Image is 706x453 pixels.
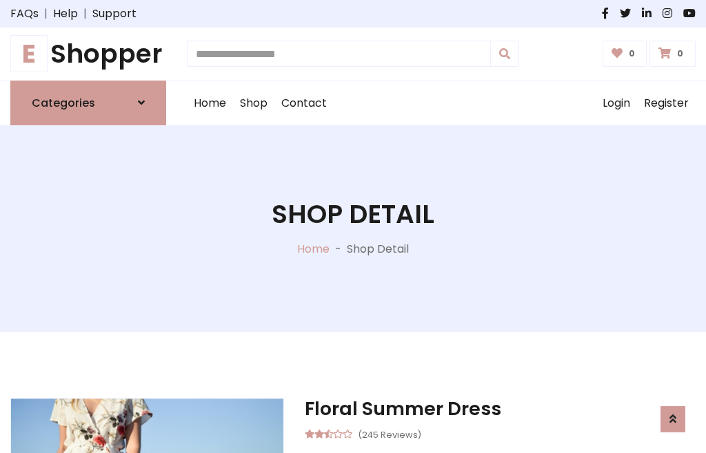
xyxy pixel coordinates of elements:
small: (245 Reviews) [358,425,421,442]
h1: Shopper [10,39,166,70]
a: 0 [649,41,696,67]
a: Categories [10,81,166,125]
p: Shop Detail [347,241,409,257]
a: Login [596,81,637,125]
h3: Floral Summer Dress [305,398,696,420]
span: E [10,35,48,72]
a: FAQs [10,6,39,22]
a: Register [637,81,696,125]
span: | [78,6,92,22]
a: EShopper [10,39,166,70]
a: 0 [603,41,647,67]
h1: Shop Detail [272,199,434,230]
h6: Categories [32,96,95,109]
a: Contact [274,81,334,125]
p: - [330,241,347,257]
a: Help [53,6,78,22]
span: | [39,6,53,22]
a: Shop [233,81,274,125]
a: Home [187,81,233,125]
a: Home [297,241,330,257]
a: Support [92,6,137,22]
span: 0 [674,48,687,60]
span: 0 [625,48,638,60]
